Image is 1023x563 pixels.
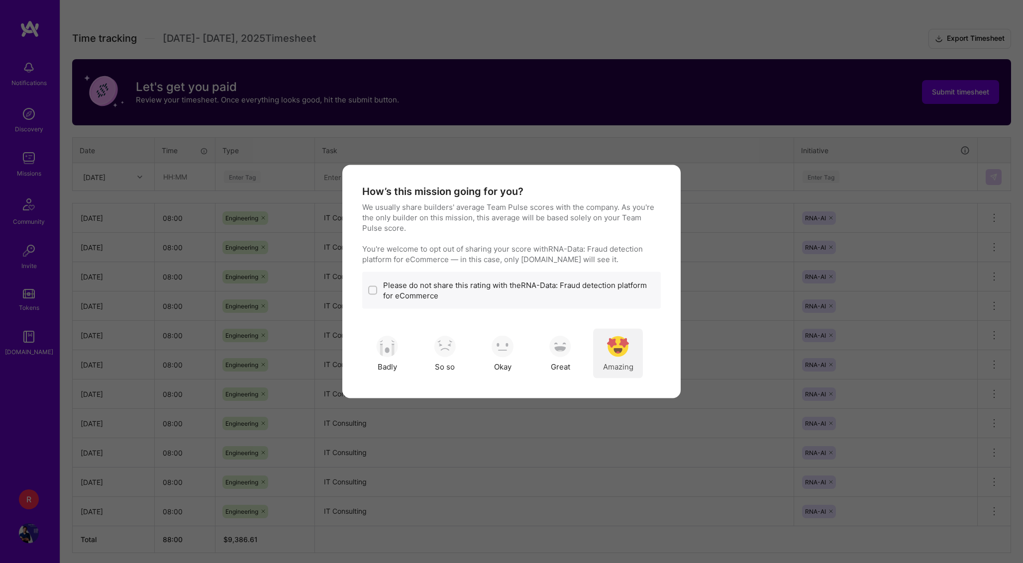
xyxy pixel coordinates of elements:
img: soso [376,335,398,357]
span: Great [551,361,570,372]
div: modal [342,165,681,398]
h4: How’s this mission going for you? [362,185,523,198]
img: soso [492,335,513,357]
label: Please do not share this rating with the RNA-Data: Fraud detection platform for eCommerce [383,280,655,301]
span: Amazing [603,361,633,372]
img: soso [549,335,571,357]
img: soso [434,335,456,357]
p: We usually share builders' average Team Pulse scores with the company. As you're the only builder... [362,202,661,265]
span: Badly [378,361,397,372]
span: Okay [494,361,511,372]
img: soso [607,335,629,357]
span: So so [435,361,455,372]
